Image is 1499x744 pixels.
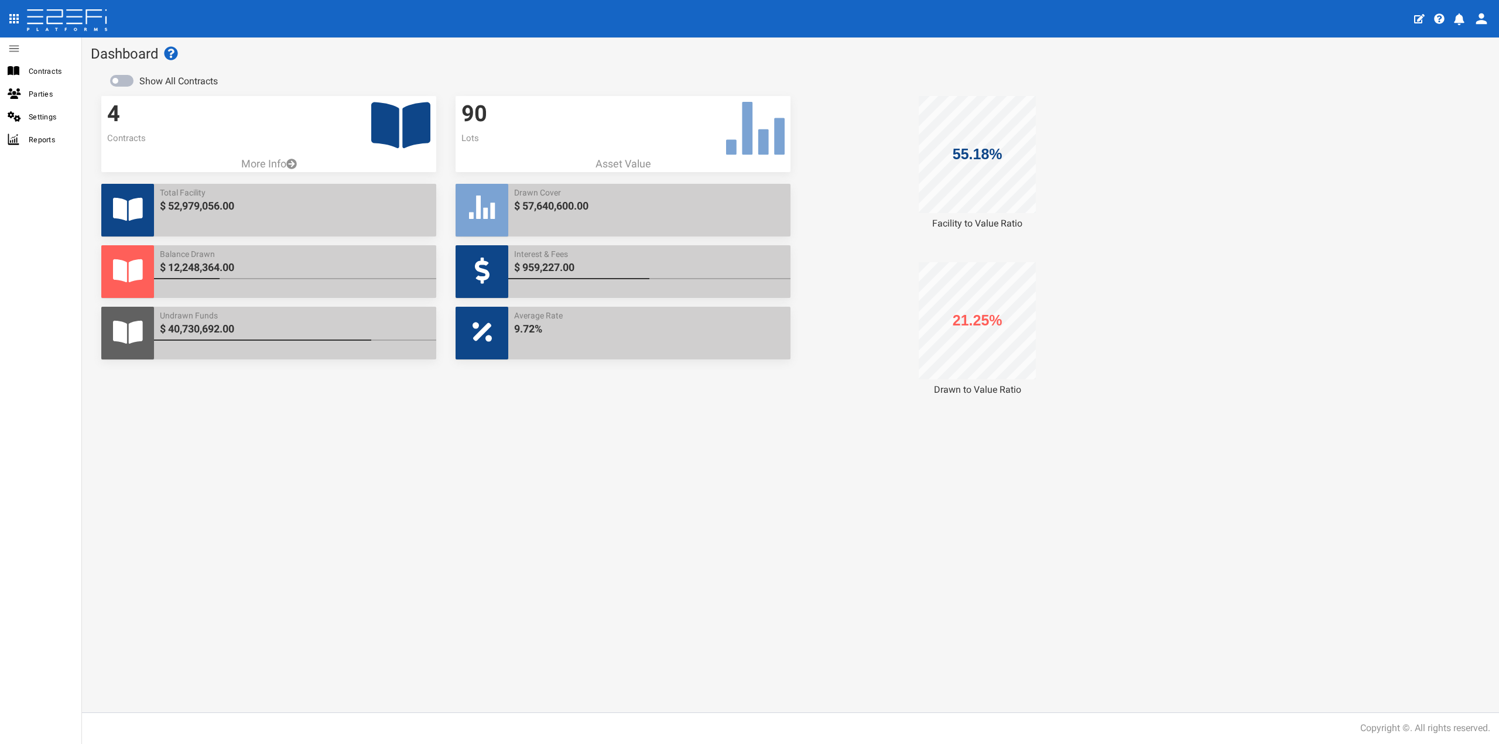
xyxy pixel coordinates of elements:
[461,102,785,126] h3: 90
[514,187,785,198] span: Drawn Cover
[514,260,785,275] span: $ 959,227.00
[810,383,1145,397] div: Drawn to Value Ratio
[160,187,430,198] span: Total Facility
[160,310,430,321] span: Undrawn Funds
[514,321,785,337] span: 9.72%
[810,217,1145,231] div: Facility to Value Ratio
[461,132,785,145] p: Lots
[101,156,436,172] a: More Info
[29,110,72,124] span: Settings
[514,310,785,321] span: Average Rate
[160,198,430,214] span: $ 52,979,056.00
[29,87,72,101] span: Parties
[91,46,1490,61] h1: Dashboard
[160,321,430,337] span: $ 40,730,692.00
[29,133,72,146] span: Reports
[1360,722,1490,735] div: Copyright ©. All rights reserved.
[160,248,430,260] span: Balance Drawn
[29,64,72,78] span: Contracts
[514,198,785,214] span: $ 57,640,600.00
[160,260,430,275] span: $ 12,248,364.00
[456,156,790,172] p: Asset Value
[514,248,785,260] span: Interest & Fees
[107,102,430,126] h3: 4
[107,132,430,145] p: Contracts
[139,75,218,88] label: Show All Contracts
